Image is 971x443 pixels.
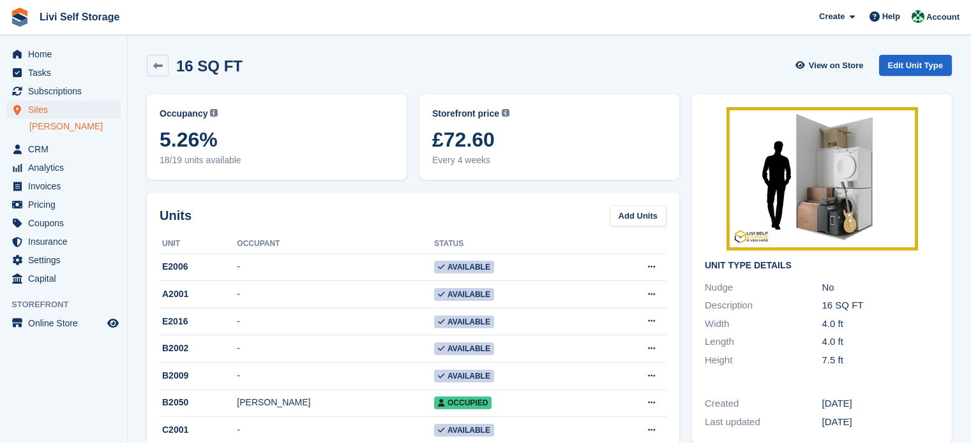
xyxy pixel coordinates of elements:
[237,308,434,335] td: -
[434,342,494,355] span: Available
[822,353,940,368] div: 7.5 ft
[610,205,666,226] a: Add Units
[237,234,434,254] th: Occupant
[6,196,121,214] a: menu
[912,10,924,23] img: Accounts
[6,159,121,177] a: menu
[6,140,121,158] a: menu
[28,251,105,269] span: Settings
[434,316,494,328] span: Available
[434,261,494,273] span: Available
[879,55,952,76] a: Edit Unit Type
[705,280,822,295] div: Nudge
[237,281,434,309] td: -
[237,363,434,390] td: -
[160,128,394,151] span: 5.26%
[6,82,121,100] a: menu
[705,396,822,411] div: Created
[34,6,124,27] a: Livi Self Storage
[160,396,237,409] div: B2050
[28,233,105,251] span: Insurance
[28,82,105,100] span: Subscriptions
[6,270,121,287] a: menu
[822,317,940,331] div: 4.0 ft
[705,415,822,430] div: Last updated
[28,314,105,332] span: Online Store
[105,316,121,331] a: Preview store
[160,154,394,167] span: 18/19 units available
[822,335,940,349] div: 4.0 ft
[160,234,237,254] th: Unit
[434,234,595,254] th: Status
[28,45,105,63] span: Home
[432,128,666,151] span: £72.60
[794,55,869,76] a: View on Store
[237,396,434,409] div: [PERSON_NAME]
[28,214,105,232] span: Coupons
[6,177,121,195] a: menu
[160,315,237,328] div: E2016
[6,314,121,332] a: menu
[160,206,192,225] h2: Units
[432,107,499,120] span: Storefront price
[822,415,940,430] div: [DATE]
[882,10,900,23] span: Help
[726,107,918,251] img: 15-sqft-unit.jpg
[432,154,666,167] span: Every 4 weeks
[28,101,105,119] span: Sites
[822,298,940,313] div: 16 SQ FT
[11,298,127,311] span: Storefront
[6,64,121,82] a: menu
[705,298,822,313] div: Description
[434,424,494,437] span: Available
[705,261,939,271] h2: Unit Type details
[29,120,121,133] a: [PERSON_NAME]
[160,369,237,382] div: B2009
[28,196,105,214] span: Pricing
[28,140,105,158] span: CRM
[176,57,243,75] h2: 16 SQ FT
[819,10,845,23] span: Create
[434,288,494,301] span: Available
[434,396,492,409] span: Occupied
[28,159,105,177] span: Analytics
[28,270,105,287] span: Capital
[237,335,434,363] td: -
[705,335,822,349] div: Length
[210,109,218,117] img: icon-info-grey-7440780725fd019a000dd9b08b2336e03edf1995a4989e88bcd33f0948082b44.svg
[28,177,105,195] span: Invoices
[28,64,105,82] span: Tasks
[6,214,121,232] a: menu
[926,11,960,24] span: Account
[160,260,237,273] div: E2006
[502,109,509,117] img: icon-info-grey-7440780725fd019a000dd9b08b2336e03edf1995a4989e88bcd33f0948082b44.svg
[160,107,207,120] span: Occupancy
[160,423,237,437] div: C2001
[10,8,29,27] img: stora-icon-8386f47178a22dfd0bd8f6a31ec36ba5ce8667c1dd55bd0f319d3a0aa187defe.svg
[6,233,121,251] a: menu
[822,280,940,295] div: No
[6,101,121,119] a: menu
[705,317,822,331] div: Width
[160,342,237,355] div: B2002
[705,353,822,368] div: Height
[434,370,494,382] span: Available
[6,251,121,269] a: menu
[6,45,121,63] a: menu
[809,59,864,72] span: View on Store
[160,287,237,301] div: A2001
[822,396,940,411] div: [DATE]
[237,254,434,281] td: -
